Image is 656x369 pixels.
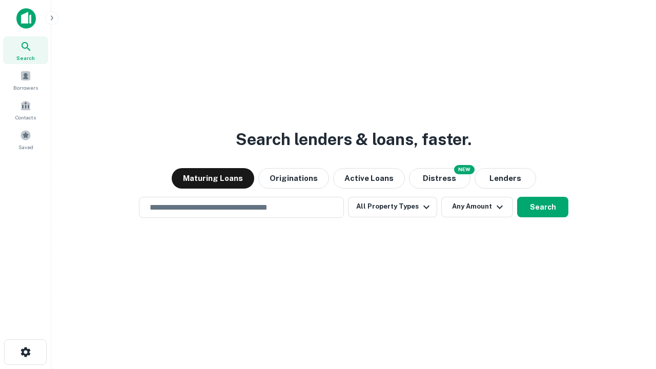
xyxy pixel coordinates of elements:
button: All Property Types [348,197,437,217]
a: Contacts [3,96,48,124]
button: Lenders [475,168,536,189]
span: Saved [18,143,33,151]
button: Any Amount [441,197,513,217]
a: Search [3,36,48,64]
span: Search [16,54,35,62]
h3: Search lenders & loans, faster. [236,127,471,152]
button: Maturing Loans [172,168,254,189]
span: Borrowers [13,84,38,92]
button: Active Loans [333,168,405,189]
iframe: Chat Widget [605,287,656,336]
button: Originations [258,168,329,189]
a: Saved [3,126,48,153]
span: Contacts [15,113,36,121]
a: Borrowers [3,66,48,94]
button: Search [517,197,568,217]
button: Search distressed loans with lien and other non-mortgage details. [409,168,470,189]
div: NEW [454,165,475,174]
img: capitalize-icon.png [16,8,36,29]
